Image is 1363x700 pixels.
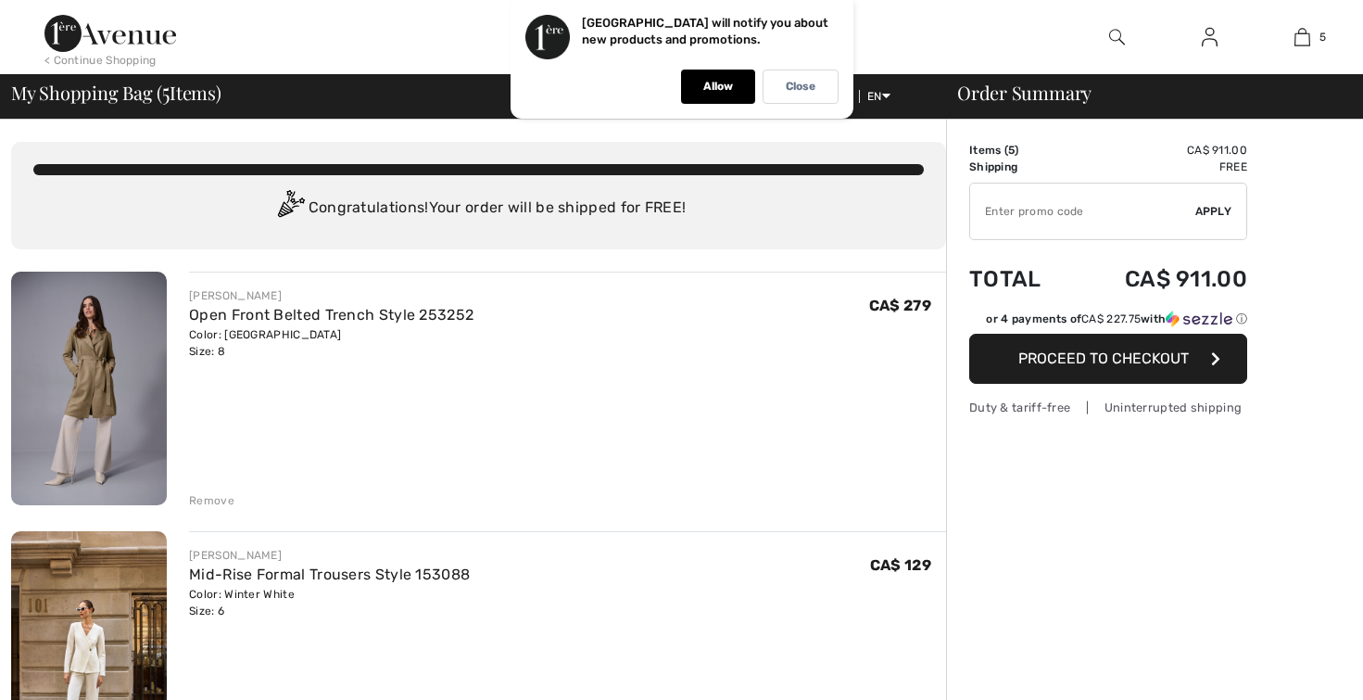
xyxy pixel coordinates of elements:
[44,15,176,52] img: 1ère Avenue
[870,556,931,574] span: CA$ 129
[969,399,1247,416] div: Duty & tariff-free | Uninterrupted shipping
[189,492,234,509] div: Remove
[1072,142,1247,159] td: CA$ 911.00
[867,90,890,103] span: EN
[189,326,473,360] div: Color: [GEOGRAPHIC_DATA] Size: 8
[1256,26,1347,48] a: 5
[1202,26,1218,48] img: My Info
[582,16,828,46] p: [GEOGRAPHIC_DATA] will notify you about new products and promotions.
[969,159,1072,175] td: Shipping
[1081,312,1141,325] span: CA$ 227.75
[189,566,470,583] a: Mid-Rise Formal Trousers Style 153088
[1195,203,1232,220] span: Apply
[11,272,167,505] img: Open Front Belted Trench Style 253252
[1018,350,1189,367] span: Proceed to Checkout
[969,311,1247,334] div: or 4 payments ofCA$ 227.75withSezzle Click to learn more about Sezzle
[33,190,924,227] div: Congratulations! Your order will be shipped for FREE!
[1072,248,1247,311] td: CA$ 911.00
[1072,159,1247,175] td: Free
[1008,144,1015,157] span: 5
[970,184,1195,239] input: Promo code
[44,52,157,69] div: < Continue Shopping
[189,287,473,304] div: [PERSON_NAME]
[1294,26,1310,48] img: My Bag
[271,190,309,227] img: Congratulation2.svg
[11,83,221,102] span: My Shopping Bag ( Items)
[969,142,1072,159] td: Items ( )
[986,311,1247,327] div: or 4 payments of with
[786,80,815,94] p: Close
[703,80,733,94] p: Allow
[189,547,470,564] div: [PERSON_NAME]
[1109,26,1125,48] img: search the website
[969,334,1247,384] button: Proceed to Checkout
[162,79,170,103] span: 5
[1319,29,1326,45] span: 5
[969,248,1072,311] td: Total
[869,297,931,314] span: CA$ 279
[189,306,473,324] a: Open Front Belted Trench Style 253252
[1187,26,1232,49] a: Sign In
[1166,311,1232,327] img: Sezzle
[189,586,470,619] div: Color: Winter White Size: 6
[935,83,1352,102] div: Order Summary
